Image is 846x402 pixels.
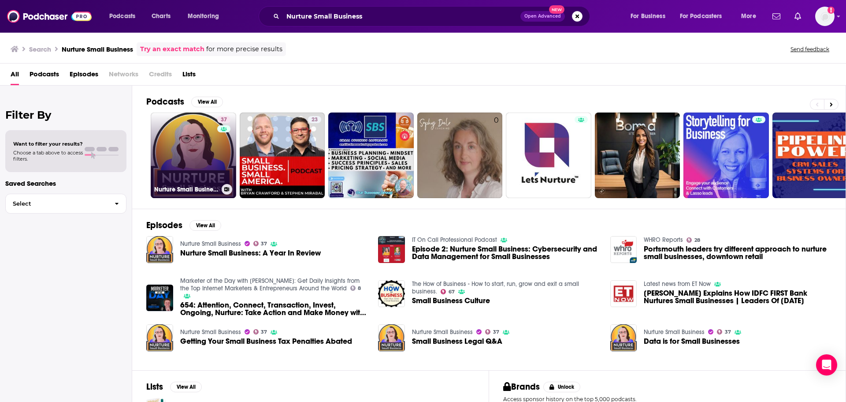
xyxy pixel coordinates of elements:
span: Podcasts [109,10,135,23]
a: 654: Attention, Connect, Transaction, Invest, Ongoing, Nurture: Take Action and Make Money with S... [180,301,368,316]
a: Nurture Small Business [412,328,473,336]
span: New [549,5,565,14]
img: Small Business Culture [378,280,405,307]
span: For Podcasters [680,10,722,23]
a: Rajat Handa Explains How IDFC FIRST Bank Nurtures Small Businesses | Leaders Of Tomorrow [644,289,831,304]
a: 23 [308,116,321,123]
a: Podchaser - Follow, Share and Rate Podcasts [7,8,92,25]
a: Episodes [70,67,98,85]
span: Want to filter your results? [13,141,83,147]
h2: Episodes [146,220,182,231]
button: Show profile menu [815,7,835,26]
a: 37 [217,116,230,123]
h3: Nurture Small Business [62,45,133,53]
span: Open Advanced [524,14,561,19]
button: View All [189,220,221,231]
a: Small Business Culture [412,297,490,304]
span: All [11,67,19,85]
a: Small Business Legal Q&A [412,338,502,345]
h2: Podcasts [146,96,184,107]
span: 37 [725,330,731,334]
a: Nurture Small Business [180,328,241,336]
a: 67 [441,289,455,294]
a: Nurture Small Business [644,328,705,336]
a: WHRO Reports [644,236,683,244]
a: Latest news from ET Now [644,280,711,288]
h2: Brands [503,381,540,392]
a: Podcasts [30,67,59,85]
span: 37 [261,242,267,246]
button: View All [191,97,223,107]
a: Marketer of the Day with Robert Plank: Get Daily Insights from the Top Internet Marketers & Entre... [180,277,360,292]
span: Charts [152,10,171,23]
button: open menu [182,9,230,23]
span: Logged in as PTEPR25 [815,7,835,26]
img: User Profile [815,7,835,26]
a: 23 [240,113,325,198]
span: Networks [109,67,138,85]
a: Lists [182,67,196,85]
div: Open Intercom Messenger [816,354,837,376]
a: 37 [253,329,267,334]
svg: Add a profile image [827,7,835,14]
a: 37 [717,329,731,334]
img: Episode 2: Nurture Small Business: Cybersecurity and Data Management for Small Businesses [378,236,405,263]
span: 23 [312,116,318,124]
input: Search podcasts, credits, & more... [283,9,520,23]
span: for more precise results [206,44,282,54]
div: Search podcasts, credits, & more... [267,6,598,26]
img: Small Business Legal Q&A [378,324,405,351]
a: 37Nurture Small Business [151,113,236,198]
a: Show notifications dropdown [769,9,784,24]
a: Data is for Small Businesses [644,338,740,345]
span: More [741,10,756,23]
button: open menu [735,9,767,23]
img: Portsmouth leaders try different approach to nurture small businesses, downtown retail [610,236,637,263]
div: 0 [494,116,499,195]
button: Open AdvancedNew [520,11,565,22]
a: 37 [485,329,499,334]
a: Episode 2: Nurture Small Business: Cybersecurity and Data Management for Small Businesses [412,245,600,260]
a: Portsmouth leaders try different approach to nurture small businesses, downtown retail [644,245,831,260]
a: ListsView All [146,381,202,392]
button: open menu [103,9,147,23]
p: Saved Searches [5,179,126,188]
a: Show notifications dropdown [791,9,805,24]
img: Data is for Small Businesses [610,324,637,351]
a: Getting Your Small Business Tax Penalties Abated [180,338,352,345]
span: Select [6,201,108,207]
button: Select [5,194,126,214]
img: Getting Your Small Business Tax Penalties Abated [146,324,173,351]
a: 8 [350,286,361,291]
h3: Search [29,45,51,53]
h3: Nurture Small Business [154,186,218,193]
button: Send feedback [788,45,832,53]
button: open menu [624,9,676,23]
span: Credits [149,67,172,85]
a: 37 [253,241,267,246]
img: Nurture Small Business: A Year In Review [146,236,173,263]
img: Rajat Handa Explains How IDFC FIRST Bank Nurtures Small Businesses | Leaders Of Tomorrow [610,280,637,307]
span: 67 [449,290,455,294]
span: 37 [493,330,499,334]
img: 654: Attention, Connect, Transaction, Invest, Ongoing, Nurture: Take Action and Make Money with S... [146,285,173,312]
a: Nurture Small Business: A Year In Review [180,249,321,257]
span: 37 [221,116,227,124]
button: open menu [674,9,735,23]
a: PodcastsView All [146,96,223,107]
